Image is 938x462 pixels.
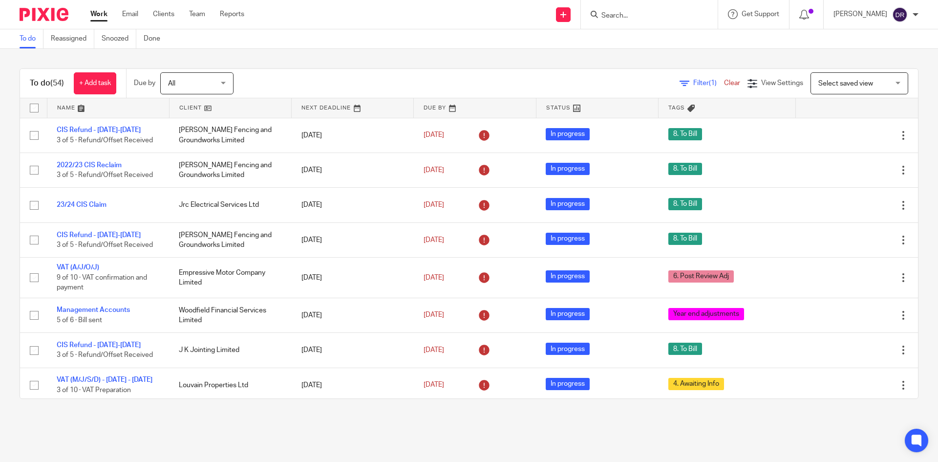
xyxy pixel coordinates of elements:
a: VAT (M/J/S/D) - [DATE] - [DATE] [57,376,152,383]
a: CIS Refund - [DATE]-[DATE] [57,232,141,239]
a: 23/24 CIS Claim [57,201,107,208]
a: Management Accounts [57,307,130,313]
td: Woodfield Financial Services Limited [169,298,291,332]
td: Jrc Electrical Services Ltd [169,188,291,222]
span: [DATE] [424,167,444,174]
span: 9 of 10 · VAT confirmation and payment [57,274,147,291]
h1: To do [30,78,64,88]
td: [DATE] [292,368,414,402]
span: 8. To Bill [668,163,702,175]
span: In progress [546,128,590,140]
span: In progress [546,308,590,320]
a: Clients [153,9,174,19]
td: J K Jointing Limited [169,333,291,368]
span: 8. To Bill [668,128,702,140]
span: In progress [546,233,590,245]
span: [DATE] [424,237,444,243]
span: 3 of 5 · Refund/Offset Received [57,352,153,358]
span: 8. To Bill [668,233,702,245]
a: Email [122,9,138,19]
input: Search [600,12,688,21]
a: Reports [220,9,244,19]
span: View Settings [761,80,803,87]
a: CIS Refund - [DATE]-[DATE] [57,127,141,133]
span: In progress [546,343,590,355]
span: (1) [709,80,717,87]
span: 4. Awaiting Info [668,378,724,390]
td: [DATE] [292,153,414,187]
td: [PERSON_NAME] Fencing and Groundworks Limited [169,153,291,187]
td: [DATE] [292,118,414,153]
span: In progress [546,163,590,175]
span: In progress [546,378,590,390]
td: Louvain Properties Ltd [169,368,291,402]
p: [PERSON_NAME] [833,9,887,19]
td: [PERSON_NAME] Fencing and Groundworks Limited [169,222,291,257]
a: 2022/23 CIS Reclaim [57,162,122,169]
a: Done [144,29,168,48]
span: [DATE] [424,274,444,281]
td: Empressive Motor Company Limited [169,258,291,298]
span: [DATE] [424,382,444,389]
span: Year end adjustments [668,308,744,320]
td: [DATE] [292,258,414,298]
a: + Add task [74,72,116,94]
span: 8. To Bill [668,343,702,355]
span: 3 of 10 · VAT Preparation [57,387,131,394]
span: (54) [50,79,64,87]
a: To do [20,29,43,48]
a: Team [189,9,205,19]
span: In progress [546,198,590,210]
a: Reassigned [51,29,94,48]
span: [DATE] [424,201,444,208]
a: Work [90,9,107,19]
td: [DATE] [292,222,414,257]
img: svg%3E [892,7,908,22]
span: [DATE] [424,347,444,353]
td: [DATE] [292,298,414,332]
span: Get Support [742,11,779,18]
img: Pixie [20,8,68,21]
span: 8. To Bill [668,198,702,210]
span: Select saved view [818,80,873,87]
a: Snoozed [102,29,136,48]
td: [DATE] [292,188,414,222]
span: 3 of 5 · Refund/Offset Received [57,242,153,248]
td: [PERSON_NAME] Fencing and Groundworks Limited [169,118,291,153]
span: 5 of 6 · Bill sent [57,317,102,324]
p: Due by [134,78,155,88]
td: [DATE] [292,333,414,368]
span: 3 of 5 · Refund/Offset Received [57,137,153,144]
span: Tags [668,105,685,110]
span: All [168,80,175,87]
span: In progress [546,270,590,283]
span: Filter [693,80,724,87]
a: VAT (A/J/O/J) [57,264,99,271]
a: Clear [724,80,740,87]
span: [DATE] [424,132,444,139]
span: 3 of 5 · Refund/Offset Received [57,172,153,178]
a: CIS Refund - [DATE]-[DATE] [57,342,141,349]
span: 6. Post Review Adj [668,270,734,283]
span: [DATE] [424,312,444,319]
